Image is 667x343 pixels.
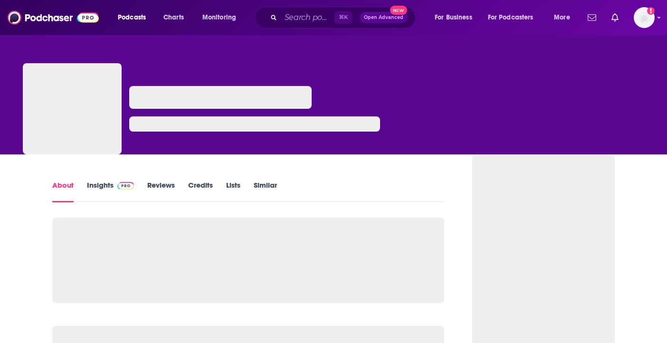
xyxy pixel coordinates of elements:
[52,181,74,202] a: About
[634,7,655,28] button: Show profile menu
[364,15,403,20] span: Open Advanced
[608,10,622,26] a: Show notifications dropdown
[188,181,213,202] a: Credits
[554,11,570,24] span: More
[428,10,484,25] button: open menu
[87,181,134,202] a: InsightsPodchaser Pro
[163,11,184,24] span: Charts
[634,7,655,28] span: Logged in as AutumnKatie
[254,181,277,202] a: Similar
[634,7,655,28] img: User Profile
[157,10,190,25] a: Charts
[264,7,425,29] div: Search podcasts, credits, & more...
[390,6,407,15] span: New
[334,11,352,24] span: ⌘ K
[647,7,655,15] svg: Add a profile image
[281,10,334,25] input: Search podcasts, credits, & more...
[117,182,134,190] img: Podchaser Pro
[147,181,175,202] a: Reviews
[584,10,600,26] a: Show notifications dropdown
[202,11,236,24] span: Monitoring
[547,10,582,25] button: open menu
[111,10,158,25] button: open menu
[360,12,408,23] button: Open AdvancedNew
[435,11,472,24] span: For Business
[226,181,240,202] a: Lists
[482,10,547,25] button: open menu
[8,9,99,27] img: Podchaser - Follow, Share and Rate Podcasts
[196,10,248,25] button: open menu
[488,11,534,24] span: For Podcasters
[118,11,146,24] span: Podcasts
